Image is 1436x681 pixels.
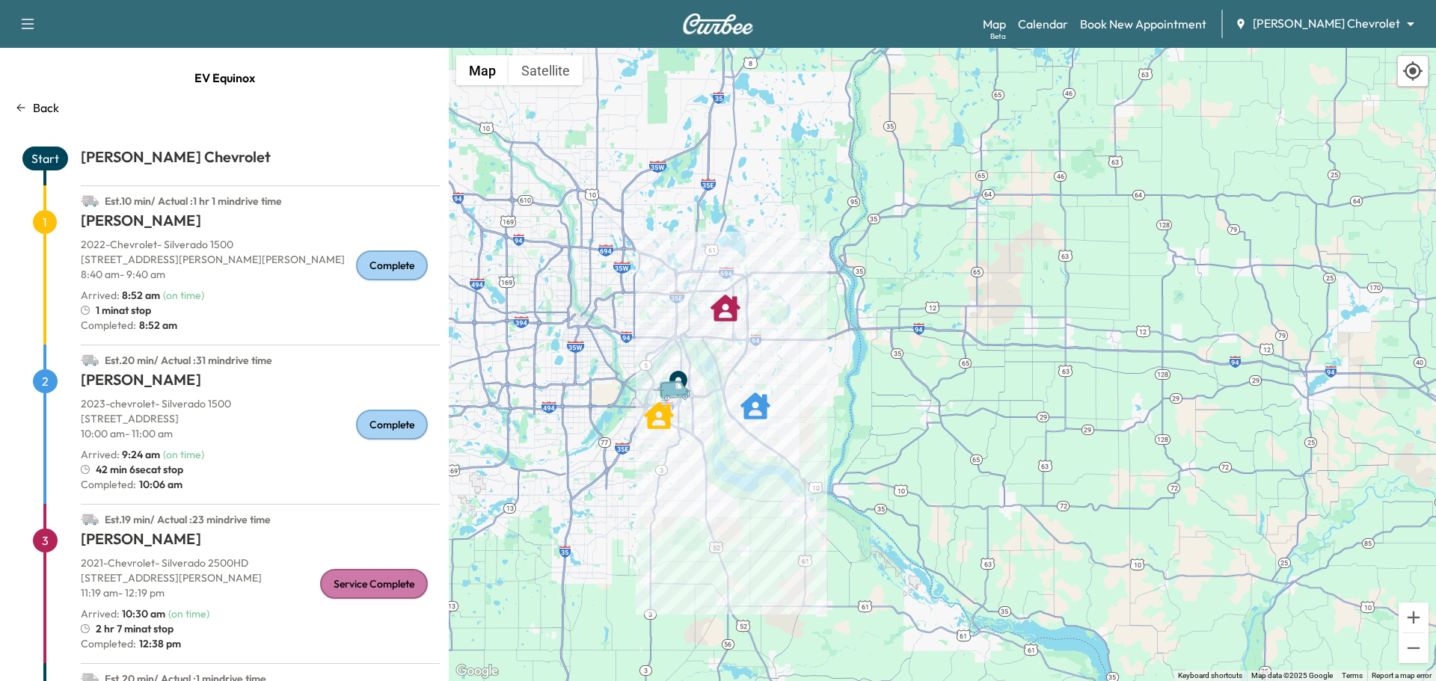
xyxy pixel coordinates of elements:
span: Start [22,147,68,170]
a: Terms [1342,671,1363,680]
p: 11:19 am - 12:19 pm [81,585,440,600]
a: Book New Appointment [1080,15,1206,33]
button: Zoom out [1399,633,1429,663]
span: 42 min 6sec at stop [96,462,183,477]
p: Arrived : [81,606,165,621]
button: Show street map [456,55,509,85]
span: 2 hr 7 min at stop [96,621,174,636]
p: Arrived : [81,447,160,462]
img: Google [452,662,502,681]
h1: [PERSON_NAME] [81,529,440,555]
a: Open this area in Google Maps (opens a new window) [452,662,502,681]
gmp-advanced-marker: John Cotone [644,393,674,423]
div: Service Complete [320,569,428,599]
p: 2021 - Chevrolet - Silverado 2500HD [81,555,440,570]
p: 8:40 am - 9:40 am [81,267,440,282]
p: Completed: [81,636,440,651]
span: 9:24 am [122,448,160,461]
p: 2023 - chevrolet - Silverado 1500 [81,396,440,411]
button: Show satellite imagery [509,55,583,85]
span: ( on time ) [163,289,204,302]
div: Recenter map [1397,55,1429,87]
gmp-advanced-marker: Andrew Jones [711,286,740,315]
span: EV Equinox [194,63,255,93]
a: Report a map error [1372,671,1432,680]
span: 8:52 am [136,318,177,333]
div: Complete [356,410,428,440]
a: MapBeta [983,15,1006,33]
h1: [PERSON_NAME] Chevrolet [81,147,440,173]
gmp-advanced-marker: Thomas Drummer [740,383,770,413]
p: 10:00 am - 11:00 am [81,426,440,441]
span: 8:52 am [122,289,160,302]
span: 10:06 am [136,477,182,492]
div: Complete [356,250,428,280]
span: 2 [33,369,58,393]
p: Back [33,99,59,117]
button: Zoom in [1399,603,1429,632]
span: ( on time ) [168,607,209,620]
span: 1 min at stop [96,303,151,318]
span: Map data ©2025 Google [1251,671,1333,680]
a: Calendar [1018,15,1068,33]
p: [STREET_ADDRESS][PERSON_NAME] [81,570,440,585]
span: ( on time ) [163,448,204,461]
p: [STREET_ADDRESS][PERSON_NAME][PERSON_NAME] [81,252,440,267]
p: Completed: [81,477,440,492]
span: Est. 10 min / Actual : 1 hr 1 min drive time [105,194,282,208]
span: [PERSON_NAME] Chevrolet [1253,15,1400,32]
span: Est. 19 min / Actual : 23 min drive time [105,513,271,526]
span: 12:38 pm [136,636,181,651]
span: Est. 20 min / Actual : 31 min drive time [105,354,272,367]
span: 1 [33,210,57,234]
p: Arrived : [81,288,160,303]
gmp-advanced-marker: End Point [663,361,693,391]
span: 3 [33,529,58,552]
p: Completed: [81,318,440,333]
img: Curbee Logo [682,13,754,34]
div: Beta [990,31,1006,42]
h1: [PERSON_NAME] [81,369,440,396]
h1: [PERSON_NAME] [81,210,440,237]
gmp-advanced-marker: Van [652,364,705,390]
span: 10:30 am [122,607,165,620]
button: Keyboard shortcuts [1178,671,1242,681]
p: 2022 - Chevrolet - Silverado 1500 [81,237,440,252]
p: [STREET_ADDRESS] [81,411,440,426]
